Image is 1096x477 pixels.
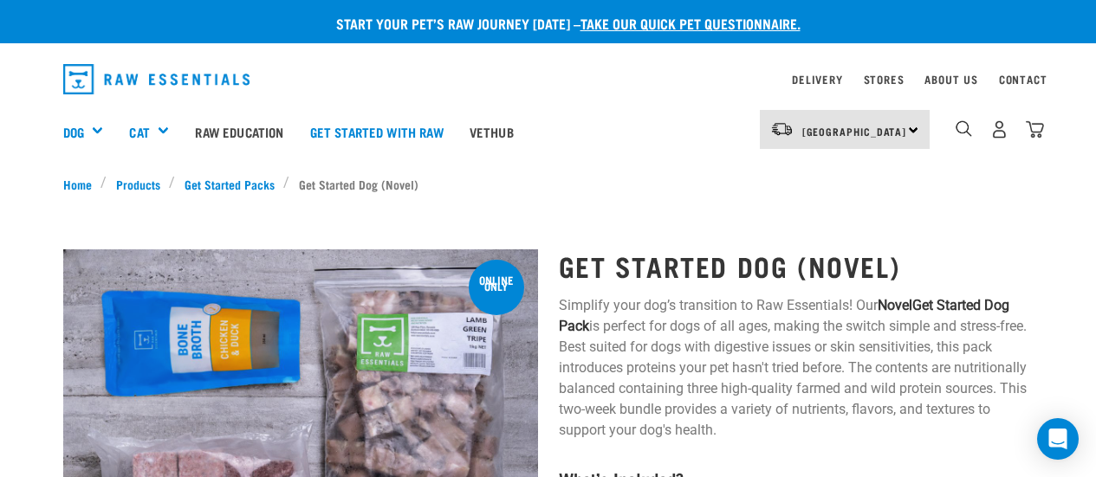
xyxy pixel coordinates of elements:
[580,19,801,27] a: take our quick pet questionnaire.
[175,175,283,193] a: Get Started Packs
[1026,120,1044,139] img: home-icon@2x.png
[864,76,905,82] a: Stores
[878,297,912,313] strong: Novel
[990,120,1008,139] img: user.png
[457,97,527,166] a: Vethub
[49,57,1047,101] nav: dropdown navigation
[63,175,1034,193] nav: breadcrumbs
[297,97,457,166] a: Get started with Raw
[1037,418,1079,460] div: Open Intercom Messenger
[956,120,972,137] img: home-icon-1@2x.png
[802,128,907,134] span: [GEOGRAPHIC_DATA]
[63,64,250,94] img: Raw Essentials Logo
[182,97,296,166] a: Raw Education
[559,250,1034,281] h1: Get Started Dog (Novel)
[129,122,149,142] a: Cat
[107,175,169,193] a: Products
[999,76,1047,82] a: Contact
[770,121,794,137] img: van-moving.png
[63,175,101,193] a: Home
[924,76,977,82] a: About Us
[559,295,1034,441] p: Simplify your dog’s transition to Raw Essentials! Our is perfect for dogs of all ages, making the...
[792,76,842,82] a: Delivery
[63,122,84,142] a: Dog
